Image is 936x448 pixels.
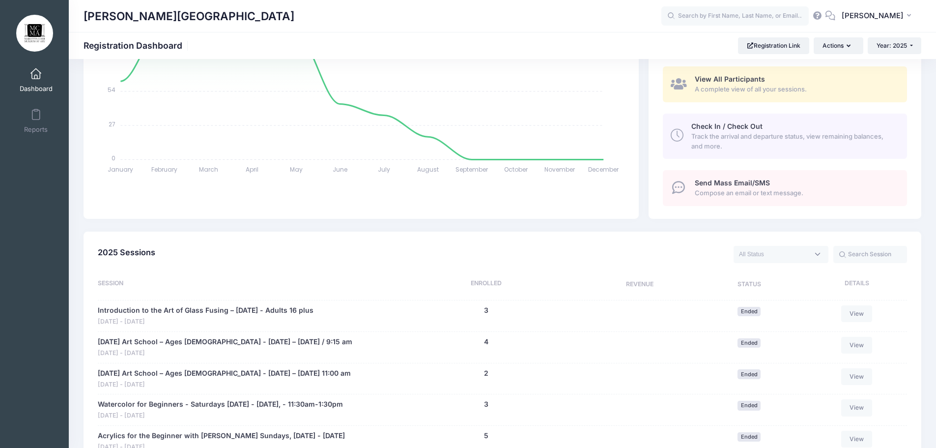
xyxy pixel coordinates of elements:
tspan: 54 [108,86,116,94]
span: [DATE] - [DATE] [98,317,313,327]
button: Actions [814,37,863,54]
h1: Registration Dashboard [84,40,191,51]
button: Year: 2025 [868,37,921,54]
tspan: 81 [110,51,116,60]
div: Status [697,279,802,291]
a: Check In / Check Out Track the arrival and departure status, view remaining balances, and more. [663,114,907,159]
span: Dashboard [20,85,53,93]
a: [DATE] Art School – Ages [DEMOGRAPHIC_DATA] - [DATE] – [DATE] / 9:15 am [98,337,352,347]
span: 2025 Sessions [98,247,155,257]
span: View All Participants [695,75,765,83]
textarea: Search [739,250,809,259]
tspan: April [246,165,259,174]
button: 4 [484,337,488,347]
div: Revenue [583,279,697,291]
a: Watercolor for Beginners - Saturdays [DATE] - [DATE], - 11:30am-1:30pm [98,399,343,410]
a: View [841,337,873,354]
a: Acrylics for the Beginner with [PERSON_NAME] Sundays, [DATE] - [DATE] [98,431,345,441]
span: Check In / Check Out [691,122,763,130]
input: Search by First Name, Last Name, or Email... [661,6,809,26]
input: Search Session [833,246,907,263]
span: Year: 2025 [877,42,907,49]
tspan: October [504,165,528,174]
tspan: May [290,165,303,174]
span: Send Mass Email/SMS [695,179,770,187]
span: Reports [24,125,48,134]
a: View [841,431,873,448]
span: [DATE] - [DATE] [98,349,352,358]
button: 3 [484,399,488,410]
a: Send Mass Email/SMS Compose an email or text message. [663,170,907,206]
span: [DATE] - [DATE] [98,411,343,420]
span: Compose an email or text message. [695,188,896,198]
tspan: August [417,165,439,174]
span: Ended [737,307,761,316]
tspan: November [544,165,575,174]
tspan: July [378,165,390,174]
tspan: January [108,165,134,174]
span: [DATE] - [DATE] [98,380,351,389]
button: 5 [484,431,488,441]
span: Ended [737,338,761,348]
span: [PERSON_NAME] [842,10,904,21]
tspan: 0 [112,154,116,162]
button: 2 [484,368,488,379]
img: Marietta Cobb Museum of Art [16,15,53,52]
tspan: 27 [109,119,116,128]
tspan: September [455,165,488,174]
span: Ended [737,369,761,379]
div: Enrolled [389,279,583,291]
span: Ended [737,401,761,410]
a: View [841,305,873,322]
span: A complete view of all your sessions. [695,85,896,94]
tspan: March [199,165,218,174]
tspan: December [588,165,619,174]
tspan: February [151,165,177,174]
a: View [841,399,873,416]
tspan: June [333,165,347,174]
span: Ended [737,432,761,442]
a: Dashboard [13,63,59,97]
a: Registration Link [738,37,809,54]
span: Track the arrival and departure status, view remaining balances, and more. [691,132,896,151]
div: Session [98,279,389,291]
a: View All Participants A complete view of all your sessions. [663,66,907,102]
h1: [PERSON_NAME][GEOGRAPHIC_DATA] [84,5,294,28]
a: Introduction to the Art of Glass Fusing – [DATE] - Adults 16 plus [98,305,313,316]
a: [DATE] Art School – Ages [DEMOGRAPHIC_DATA] - [DATE] – [DATE] 11:00 am [98,368,351,379]
a: Reports [13,104,59,138]
button: [PERSON_NAME] [835,5,921,28]
div: Details [802,279,907,291]
button: 3 [484,305,488,316]
a: View [841,368,873,385]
